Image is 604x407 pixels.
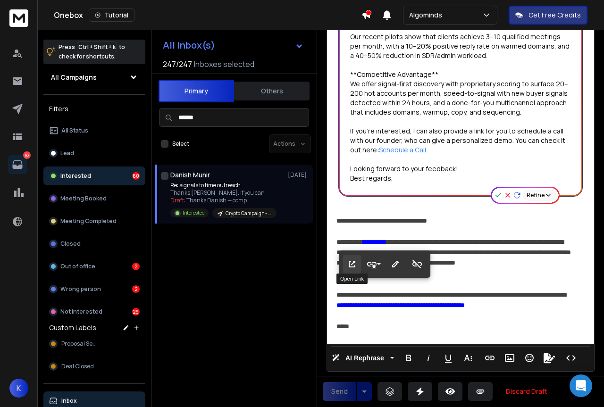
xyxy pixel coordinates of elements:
h3: Filters [43,102,145,116]
a: Schedule a Call [379,145,426,154]
p: Press to check for shortcuts. [59,42,125,61]
button: Insert Link (Ctrl+K) [481,349,499,367]
p: Not Interested [60,308,102,316]
h1: Danish Munir [170,170,210,180]
p: Interested [183,209,205,216]
button: More Text [459,349,477,367]
button: Insert Image (Ctrl+P) [501,349,519,367]
span: AI Rephrase [344,354,386,362]
button: Signature [540,349,558,367]
button: All Inbox(s) [155,36,311,55]
div: Open Link [336,274,368,284]
span: Proposal Sent [61,340,99,348]
p: 93 [23,151,31,159]
button: Others [234,81,310,101]
div: 60 [132,172,140,180]
h1: All Campaigns [51,73,97,82]
div: 29 [132,308,140,316]
label: Select [172,140,189,148]
p: Out of office [60,263,95,270]
button: Emoticons [520,349,538,367]
span: Ctrl + Shift + k [77,42,117,52]
div: 2 [132,285,140,293]
p: Interested [60,172,91,180]
p: Thanks [PERSON_NAME]. If you can [170,189,277,197]
p: Algominds [409,10,446,20]
button: Meeting Completed [43,212,145,231]
a: 93 [8,155,27,174]
p: Meeting Booked [60,195,107,202]
h3: Inboxes selected [194,58,254,70]
button: Wrong person2 [43,280,145,299]
button: Discard Draft [498,382,555,401]
p: Meeting Completed [60,217,117,225]
button: Not Interested29 [43,302,145,321]
span: Draft: [170,196,185,204]
span: 247 / 247 [163,58,192,70]
button: All Campaigns [43,68,145,87]
p: [DATE] [288,171,309,179]
button: Unlink [408,255,426,274]
span: Deal Closed [61,363,94,370]
button: AI Rephrase [330,349,396,367]
p: All Status [61,127,88,134]
p: Get Free Credits [528,10,581,20]
button: Deal Closed [43,357,145,376]
button: Primary [159,80,234,102]
button: Meeting Booked [43,189,145,208]
h3: Custom Labels [49,323,96,332]
span: Thanks Danish — comp ... [186,196,251,204]
button: K [9,379,28,398]
p: Inbox [61,397,77,405]
p: Closed [60,240,81,248]
p: Wrong person [60,285,101,293]
button: Underline (Ctrl+U) [439,349,457,367]
button: Out of office2 [43,257,145,276]
h1: All Inbox(s) [163,41,215,50]
button: Lead [43,144,145,163]
button: Get Free Credits [509,6,587,25]
button: Proposal Sent [43,334,145,353]
div: 2 [132,263,140,270]
p: Crypto Campaign - Row 3001 - 8561 [226,210,271,217]
div: Open Intercom Messenger [570,374,592,397]
button: Tutorial [89,8,134,22]
button: Bold (Ctrl+B) [400,349,418,367]
button: Refine [523,190,556,201]
div: Onebox [54,8,361,22]
button: Closed [43,234,145,253]
button: All Status [43,121,145,140]
p: Re: signals to time outreach [170,182,277,189]
button: Italic (Ctrl+I) [419,349,437,367]
p: Lead [60,150,74,157]
button: Interested60 [43,166,145,185]
button: Code View [562,349,580,367]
